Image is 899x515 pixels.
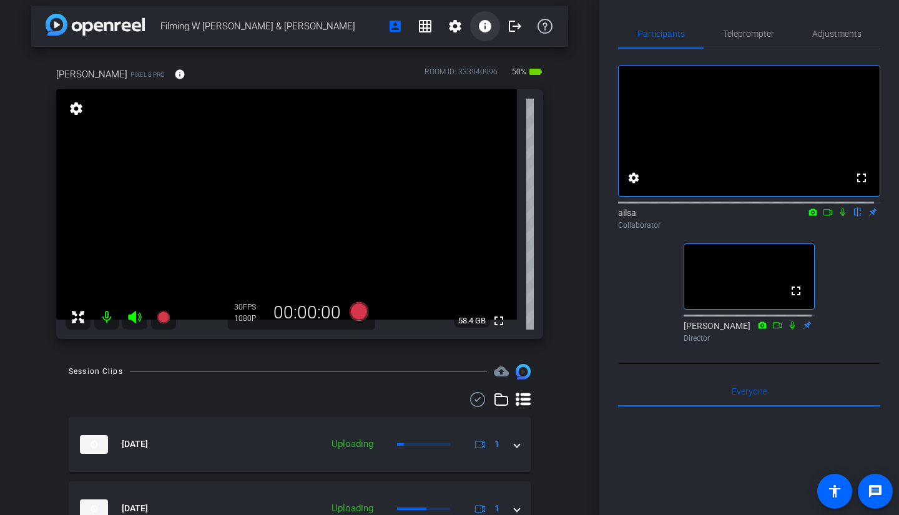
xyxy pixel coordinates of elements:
mat-icon: cloud_upload [494,364,509,379]
span: 1 [494,502,499,515]
img: app-logo [46,14,145,36]
span: 1 [494,438,499,451]
mat-icon: accessibility [827,484,842,499]
span: Teleprompter [723,29,774,38]
mat-icon: fullscreen [491,313,506,328]
span: 50% [510,62,528,82]
mat-icon: settings [67,101,85,116]
span: Destinations for your clips [494,364,509,379]
span: Adjustments [812,29,862,38]
mat-icon: fullscreen [854,170,869,185]
div: 1080P [234,313,265,323]
span: Pixel 8 Pro [130,70,165,79]
mat-icon: settings [626,170,641,185]
mat-expansion-panel-header: thumb-nail[DATE]Uploading1 [69,417,531,472]
span: [DATE] [122,438,148,451]
mat-icon: message [868,484,883,499]
mat-icon: info [174,69,185,80]
span: Participants [637,29,685,38]
span: Filming W [PERSON_NAME] & [PERSON_NAME] [160,14,380,39]
span: 58.4 GB [454,313,490,328]
mat-icon: settings [448,19,463,34]
span: [PERSON_NAME] [56,67,127,81]
img: Session clips [516,364,531,379]
mat-icon: grid_on [418,19,433,34]
mat-icon: flip [850,206,865,217]
mat-icon: info [478,19,493,34]
div: 30 [234,302,265,312]
div: ailsa [618,207,880,231]
div: 00:00:00 [265,302,349,323]
mat-icon: account_box [388,19,403,34]
div: ROOM ID: 333940996 [425,66,498,84]
img: thumb-nail [80,435,108,454]
span: FPS [243,303,256,311]
span: Everyone [732,387,767,396]
mat-icon: logout [508,19,523,34]
div: [PERSON_NAME] [684,320,815,344]
mat-icon: battery_std [528,64,543,79]
mat-icon: fullscreen [788,283,803,298]
div: Session Clips [69,365,123,378]
span: [DATE] [122,502,148,515]
div: Uploading [325,437,380,451]
div: Collaborator [618,220,880,231]
div: Director [684,333,815,344]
